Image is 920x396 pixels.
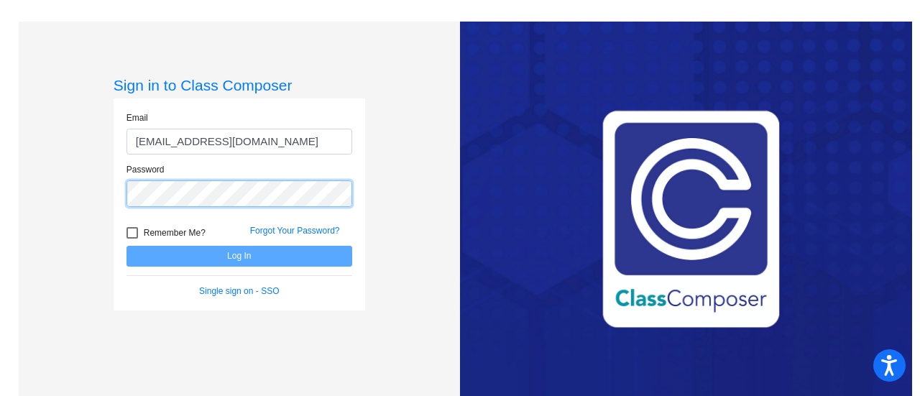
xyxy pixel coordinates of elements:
a: Single sign on - SSO [199,286,279,296]
label: Password [126,163,165,176]
a: Forgot Your Password? [250,226,340,236]
label: Email [126,111,148,124]
span: Remember Me? [144,224,206,241]
button: Log In [126,246,352,267]
h3: Sign in to Class Composer [114,76,365,94]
